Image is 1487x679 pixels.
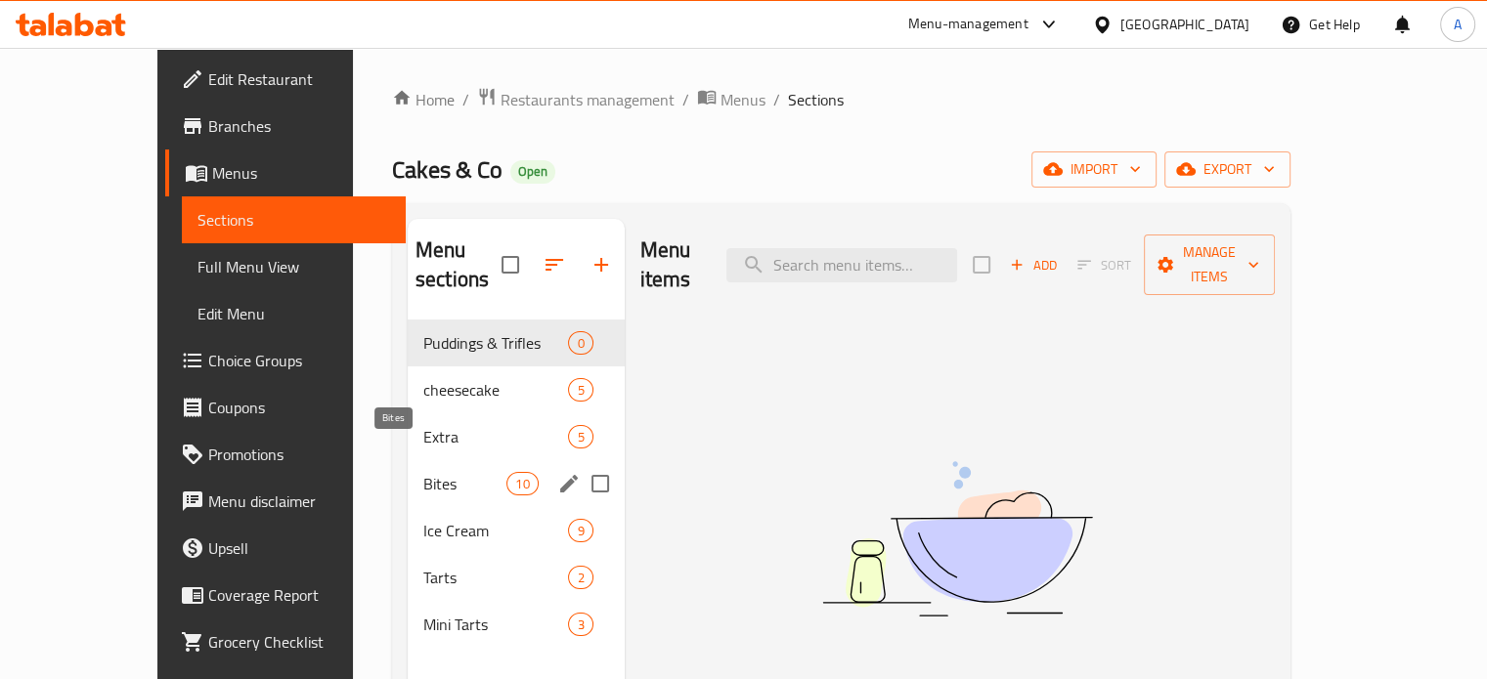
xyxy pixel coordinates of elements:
[423,472,506,495] span: Bites
[165,478,406,525] a: Menu disclaimer
[1159,240,1259,289] span: Manage items
[165,572,406,618] a: Coverage Report
[408,554,625,601] div: Tarts2
[165,103,406,149] a: Branches
[510,163,555,180] span: Open
[568,519,592,542] div: items
[208,396,390,419] span: Coupons
[197,302,390,325] span: Edit Menu
[507,475,537,493] span: 10
[578,241,625,288] button: Add section
[408,601,625,648] div: Mini Tarts3
[1120,14,1249,35] div: [GEOGRAPHIC_DATA]
[640,235,703,294] h2: Menu items
[165,384,406,431] a: Coupons
[568,566,592,589] div: items
[197,255,390,278] span: Full Menu View
[408,507,625,554] div: Ice Cream9
[490,244,531,285] span: Select all sections
[208,536,390,560] span: Upsell
[182,196,406,243] a: Sections
[908,13,1028,36] div: Menu-management
[1007,254,1060,276] span: Add
[208,114,390,138] span: Branches
[197,208,390,232] span: Sections
[569,334,591,353] span: 0
[408,366,625,413] div: cheesecake5
[1164,151,1290,188] button: export
[165,431,406,478] a: Promotions
[462,88,469,111] li: /
[1002,250,1065,280] button: Add
[208,67,390,91] span: Edit Restaurant
[1454,14,1462,35] span: A
[1144,234,1275,295] button: Manage items
[392,148,503,191] span: Cakes & Co
[208,489,390,513] span: Menu disclaimer
[423,566,569,589] span: Tarts
[682,88,689,111] li: /
[415,235,502,294] h2: Menu sections
[165,525,406,572] a: Upsell
[568,331,592,355] div: items
[165,337,406,384] a: Choice Groups
[1065,250,1144,280] span: Select section first
[208,583,390,607] span: Coverage Report
[423,425,569,448] span: Extra
[569,381,591,400] span: 5
[165,56,406,103] a: Edit Restaurant
[408,413,625,460] div: Extra5
[501,88,675,111] span: Restaurants management
[697,87,765,112] a: Menus
[569,615,591,634] span: 3
[568,425,592,448] div: items
[208,630,390,654] span: Grocery Checklist
[510,160,555,184] div: Open
[1002,250,1065,280] span: Add item
[182,243,406,290] a: Full Menu View
[408,460,625,507] div: Bites10edit
[208,443,390,466] span: Promotions
[208,349,390,372] span: Choice Groups
[477,87,675,112] a: Restaurants management
[423,378,569,402] span: cheesecake
[554,469,584,498] button: edit
[568,378,592,402] div: items
[773,88,780,111] li: /
[212,161,390,185] span: Menus
[569,569,591,587] span: 2
[569,522,591,540] span: 9
[531,241,578,288] span: Sort sections
[726,248,957,282] input: search
[408,319,625,366] div: Puddings & Trifles0
[1031,151,1157,188] button: import
[408,312,625,656] nav: Menu sections
[1180,157,1275,182] span: export
[721,88,765,111] span: Menus
[506,472,538,495] div: items
[423,519,569,542] span: Ice Cream
[568,613,592,636] div: items
[713,409,1202,668] img: dish.svg
[423,331,569,355] span: Puddings & Trifles
[165,149,406,196] a: Menus
[788,88,844,111] span: Sections
[423,613,569,636] span: Mini Tarts
[569,428,591,446] span: 5
[182,290,406,337] a: Edit Menu
[392,87,1290,112] nav: breadcrumb
[392,88,455,111] a: Home
[1047,157,1141,182] span: import
[165,618,406,665] a: Grocery Checklist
